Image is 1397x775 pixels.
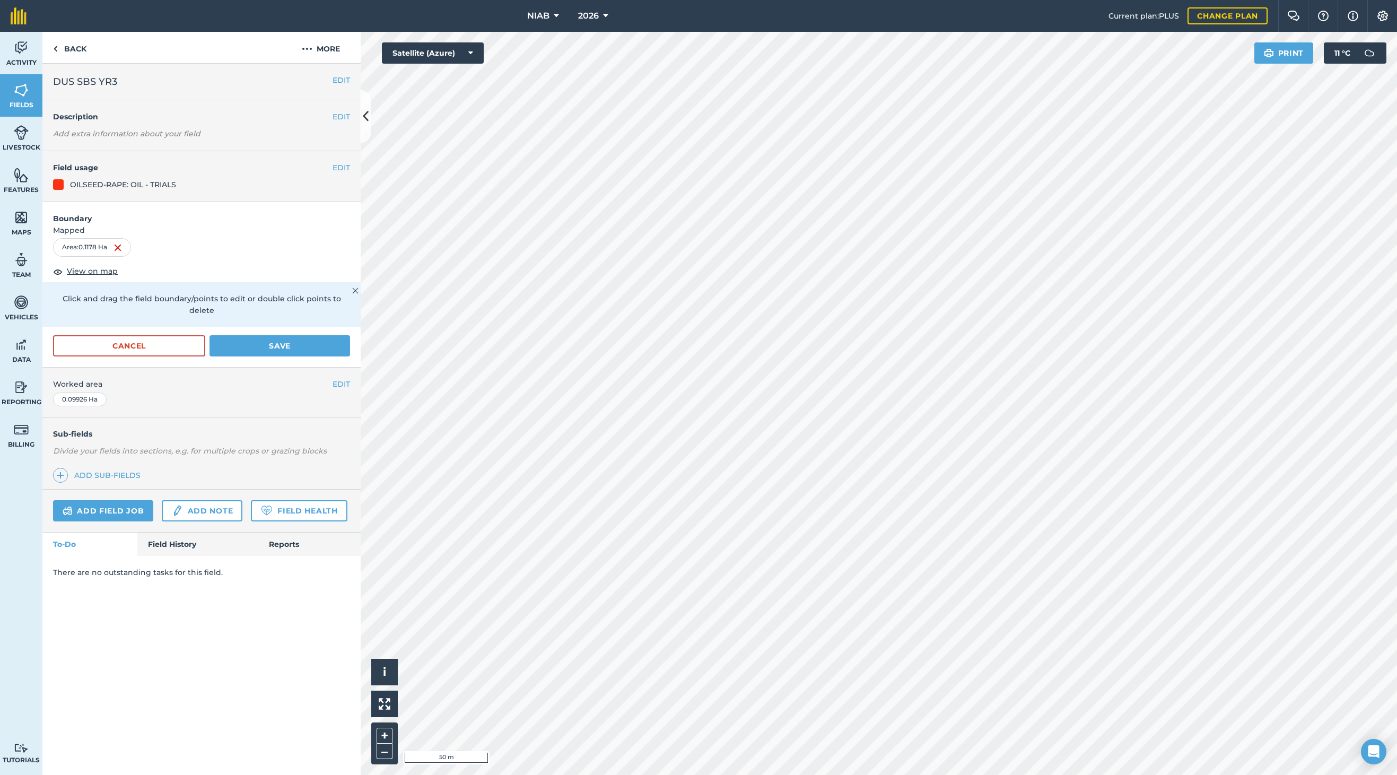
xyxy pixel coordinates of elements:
[53,42,58,55] img: svg+xml;base64,PHN2ZyB4bWxucz0iaHR0cDovL3d3dy53My5vcmcvMjAwMC9zdmciIHdpZHRoPSI5IiBoZWlnaHQ9IjI0Ii...
[258,533,361,556] a: Reports
[333,111,350,123] button: EDIT
[53,238,131,256] div: Area : 0.1178 Ha
[14,422,29,438] img: svg+xml;base64,PD94bWwgdmVyc2lvbj0iMS4wIiBlbmNvZGluZz0idXRmLTgiPz4KPCEtLSBHZW5lcmF0b3I6IEFkb2JlIE...
[113,241,122,254] img: svg+xml;base64,PHN2ZyB4bWxucz0iaHR0cDovL3d3dy53My5vcmcvMjAwMC9zdmciIHdpZHRoPSIxNiIgaGVpZ2h0PSIyNC...
[53,74,117,89] span: DUS SBS YR3
[14,379,29,395] img: svg+xml;base64,PD94bWwgdmVyc2lvbj0iMS4wIiBlbmNvZGluZz0idXRmLTgiPz4KPCEtLSBHZW5lcmF0b3I6IEFkb2JlIE...
[53,468,145,483] a: Add sub-fields
[382,42,484,64] button: Satellite (Azure)
[333,74,350,86] button: EDIT
[14,167,29,183] img: svg+xml;base64,PHN2ZyB4bWxucz0iaHR0cDovL3d3dy53My5vcmcvMjAwMC9zdmciIHdpZHRoPSI1NiIgaGVpZ2h0PSI2MC...
[53,378,350,390] span: Worked area
[1264,47,1274,59] img: svg+xml;base64,PHN2ZyB4bWxucz0iaHR0cDovL3d3dy53My5vcmcvMjAwMC9zdmciIHdpZHRoPSIxOSIgaGVpZ2h0PSIyNC...
[42,224,361,236] span: Mapped
[53,335,205,356] button: Cancel
[53,111,350,123] h4: Description
[281,32,361,63] button: More
[53,293,350,317] p: Click and drag the field boundary/points to edit or double click points to delete
[14,82,29,98] img: svg+xml;base64,PHN2ZyB4bWxucz0iaHR0cDovL3d3dy53My5vcmcvMjAwMC9zdmciIHdpZHRoPSI1NiIgaGVpZ2h0PSI2MC...
[137,533,258,556] a: Field History
[53,265,118,278] button: View on map
[53,265,63,278] img: svg+xml;base64,PHN2ZyB4bWxucz0iaHR0cDovL3d3dy53My5vcmcvMjAwMC9zdmciIHdpZHRoPSIxOCIgaGVpZ2h0PSIyNC...
[53,129,200,138] em: Add extra information about your field
[63,504,73,517] img: svg+xml;base64,PD94bWwgdmVyc2lvbj0iMS4wIiBlbmNvZGluZz0idXRmLTgiPz4KPCEtLSBHZW5lcmF0b3I6IEFkb2JlIE...
[527,10,549,22] span: NIAB
[302,42,312,55] img: svg+xml;base64,PHN2ZyB4bWxucz0iaHR0cDovL3d3dy53My5vcmcvMjAwMC9zdmciIHdpZHRoPSIyMCIgaGVpZ2h0PSIyNC...
[14,294,29,310] img: svg+xml;base64,PD94bWwgdmVyc2lvbj0iMS4wIiBlbmNvZGluZz0idXRmLTgiPz4KPCEtLSBHZW5lcmF0b3I6IEFkb2JlIE...
[1348,10,1358,22] img: svg+xml;base64,PHN2ZyB4bWxucz0iaHR0cDovL3d3dy53My5vcmcvMjAwMC9zdmciIHdpZHRoPSIxNyIgaGVpZ2h0PSIxNy...
[377,728,392,744] button: +
[1361,739,1386,764] div: Open Intercom Messenger
[251,500,347,521] a: Field Health
[383,665,386,678] span: i
[53,500,153,521] a: Add field job
[14,743,29,753] img: svg+xml;base64,PD94bWwgdmVyc2lvbj0iMS4wIiBlbmNvZGluZz0idXRmLTgiPz4KPCEtLSBHZW5lcmF0b3I6IEFkb2JlIE...
[53,393,107,406] div: 0.09926 Ha
[42,32,97,63] a: Back
[14,337,29,353] img: svg+xml;base64,PD94bWwgdmVyc2lvbj0iMS4wIiBlbmNvZGluZz0idXRmLTgiPz4KPCEtLSBHZW5lcmF0b3I6IEFkb2JlIE...
[1359,42,1380,64] img: svg+xml;base64,PD94bWwgdmVyc2lvbj0iMS4wIiBlbmNvZGluZz0idXRmLTgiPz4KPCEtLSBHZW5lcmF0b3I6IEFkb2JlIE...
[53,567,350,578] p: There are no outstanding tasks for this field.
[42,533,137,556] a: To-Do
[14,210,29,225] img: svg+xml;base64,PHN2ZyB4bWxucz0iaHR0cDovL3d3dy53My5vcmcvMjAwMC9zdmciIHdpZHRoPSI1NiIgaGVpZ2h0PSI2MC...
[333,162,350,173] button: EDIT
[67,265,118,277] span: View on map
[57,469,64,482] img: svg+xml;base64,PHN2ZyB4bWxucz0iaHR0cDovL3d3dy53My5vcmcvMjAwMC9zdmciIHdpZHRoPSIxNCIgaGVpZ2h0PSIyNC...
[209,335,350,356] button: Save
[371,659,398,685] button: i
[1188,7,1268,24] a: Change plan
[70,179,176,190] div: OILSEED-RAPE: OIL - TRIALS
[333,378,350,390] button: EDIT
[377,744,392,759] button: –
[42,428,361,440] h4: Sub-fields
[1324,42,1386,64] button: 11 °C
[578,10,599,22] span: 2026
[1254,42,1314,64] button: Print
[352,284,359,297] img: svg+xml;base64,PHN2ZyB4bWxucz0iaHR0cDovL3d3dy53My5vcmcvMjAwMC9zdmciIHdpZHRoPSIyMiIgaGVpZ2h0PSIzMC...
[1108,10,1179,22] span: Current plan : PLUS
[162,500,242,521] a: Add note
[171,504,183,517] img: svg+xml;base64,PD94bWwgdmVyc2lvbj0iMS4wIiBlbmNvZGluZz0idXRmLTgiPz4KPCEtLSBHZW5lcmF0b3I6IEFkb2JlIE...
[53,162,333,173] h4: Field usage
[1334,42,1350,64] span: 11 ° C
[1317,11,1330,21] img: A question mark icon
[42,202,361,224] h4: Boundary
[53,446,327,456] em: Divide your fields into sections, e.g. for multiple crops or grazing blocks
[14,40,29,56] img: svg+xml;base64,PD94bWwgdmVyc2lvbj0iMS4wIiBlbmNvZGluZz0idXRmLTgiPz4KPCEtLSBHZW5lcmF0b3I6IEFkb2JlIE...
[1287,11,1300,21] img: Two speech bubbles overlapping with the left bubble in the forefront
[11,7,27,24] img: fieldmargin Logo
[14,125,29,141] img: svg+xml;base64,PD94bWwgdmVyc2lvbj0iMS4wIiBlbmNvZGluZz0idXRmLTgiPz4KPCEtLSBHZW5lcmF0b3I6IEFkb2JlIE...
[14,252,29,268] img: svg+xml;base64,PD94bWwgdmVyc2lvbj0iMS4wIiBlbmNvZGluZz0idXRmLTgiPz4KPCEtLSBHZW5lcmF0b3I6IEFkb2JlIE...
[1376,11,1389,21] img: A cog icon
[379,698,390,710] img: Four arrows, one pointing top left, one top right, one bottom right and the last bottom left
